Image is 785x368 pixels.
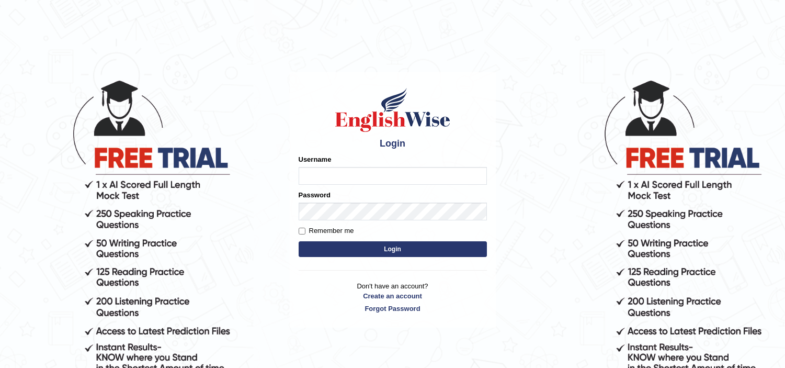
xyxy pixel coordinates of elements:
label: Username [299,154,332,164]
h4: Login [299,139,487,149]
a: Forgot Password [299,304,487,314]
label: Remember me [299,226,354,236]
a: Create an account [299,291,487,301]
button: Login [299,241,487,257]
p: Don't have an account? [299,281,487,314]
img: Logo of English Wise sign in for intelligent practice with AI [333,86,452,133]
input: Remember me [299,228,305,235]
label: Password [299,190,331,200]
